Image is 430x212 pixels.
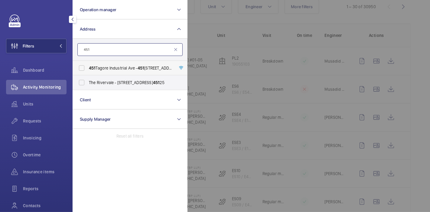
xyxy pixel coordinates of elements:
span: Reports [23,186,67,192]
span: Contacts [23,203,67,209]
span: Overtime [23,152,67,158]
span: Invoicing [23,135,67,141]
span: Activity Monitoring [23,84,67,90]
span: Insurance items [23,169,67,175]
button: Filters [6,39,67,53]
span: Requests [23,118,67,124]
span: Dashboard [23,67,67,73]
span: Filters [23,43,34,49]
span: Units [23,101,67,107]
